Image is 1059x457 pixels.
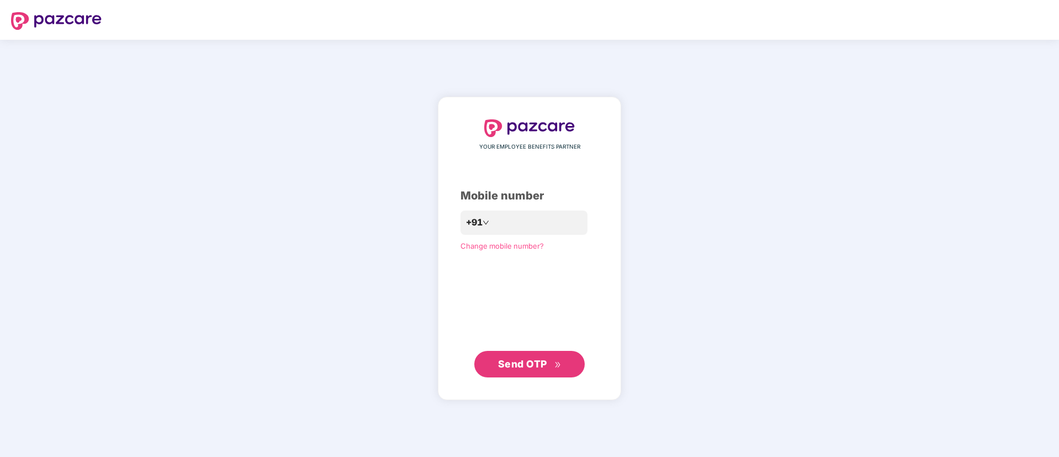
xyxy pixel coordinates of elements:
[460,187,599,204] div: Mobile number
[474,351,585,377] button: Send OTPdouble-right
[554,361,562,369] span: double-right
[498,358,547,370] span: Send OTP
[466,216,483,229] span: +91
[11,12,102,30] img: logo
[484,119,575,137] img: logo
[479,143,580,151] span: YOUR EMPLOYEE BENEFITS PARTNER
[483,219,489,226] span: down
[460,241,544,250] a: Change mobile number?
